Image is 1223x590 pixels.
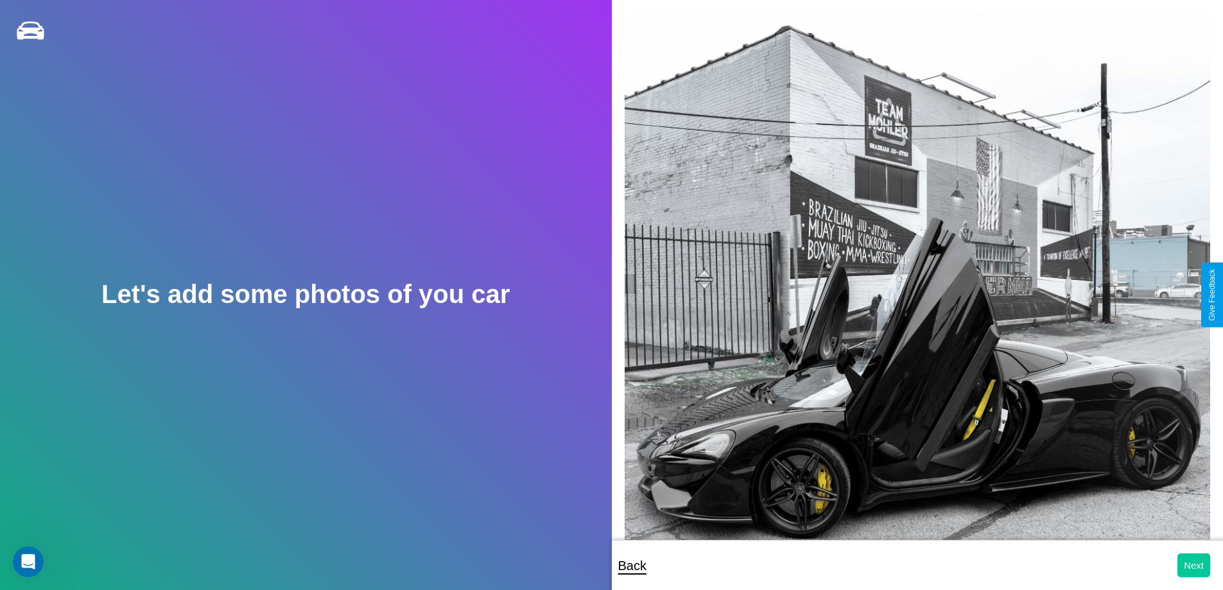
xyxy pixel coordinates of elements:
[1177,553,1210,577] button: Next
[13,546,44,577] iframe: Intercom live chat
[618,554,646,577] p: Back
[1208,269,1217,321] div: Give Feedback
[625,13,1211,564] img: posted
[101,280,510,309] h2: Let's add some photos of you car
